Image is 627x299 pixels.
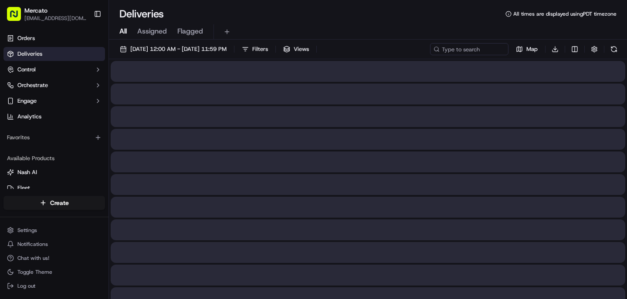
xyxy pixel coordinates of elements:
span: Notifications [17,241,48,248]
input: Type to search [430,43,508,55]
button: Nash AI [3,165,105,179]
span: Analytics [17,113,41,121]
span: Filters [252,45,268,53]
button: Chat with us! [3,252,105,264]
span: Deliveries [17,50,42,58]
button: Engage [3,94,105,108]
button: Settings [3,224,105,236]
button: Control [3,63,105,77]
div: Available Products [3,151,105,165]
button: Mercato[EMAIL_ADDRESS][DOMAIN_NAME] [3,3,90,24]
a: Nash AI [7,168,102,176]
span: All [119,26,127,37]
a: Deliveries [3,47,105,61]
span: Create [50,198,69,207]
a: Fleet [7,184,102,192]
button: Create [3,196,105,210]
a: Orders [3,31,105,45]
span: Map [526,45,538,53]
span: Chat with us! [17,255,49,262]
span: Orders [17,34,35,42]
button: Orchestrate [3,78,105,92]
button: Notifications [3,238,105,250]
button: Toggle Theme [3,266,105,278]
button: Filters [238,43,272,55]
button: Refresh [608,43,620,55]
span: Toggle Theme [17,269,52,275]
button: Mercato [24,6,47,15]
span: Nash AI [17,168,37,176]
a: Analytics [3,110,105,124]
span: Assigned [137,26,167,37]
button: Views [279,43,313,55]
button: [EMAIL_ADDRESS][DOMAIN_NAME] [24,15,87,22]
div: Favorites [3,131,105,144]
span: Orchestrate [17,81,48,89]
span: Flagged [177,26,203,37]
span: Log out [17,282,35,289]
span: Engage [17,97,37,105]
span: Control [17,66,36,74]
button: Fleet [3,181,105,195]
span: All times are displayed using PDT timezone [513,10,617,17]
button: [DATE] 12:00 AM - [DATE] 11:59 PM [116,43,230,55]
span: Fleet [17,184,30,192]
button: Log out [3,280,105,292]
span: Views [294,45,309,53]
span: [DATE] 12:00 AM - [DATE] 11:59 PM [130,45,227,53]
h1: Deliveries [119,7,164,21]
span: Settings [17,227,37,234]
button: Map [512,43,542,55]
